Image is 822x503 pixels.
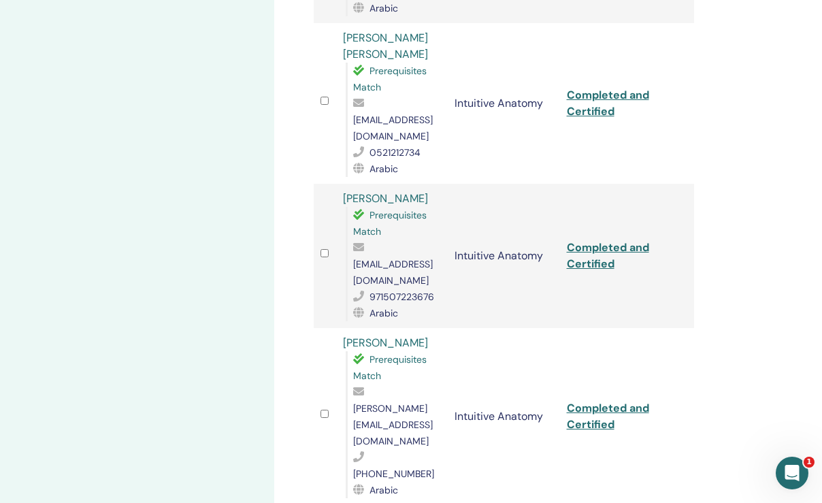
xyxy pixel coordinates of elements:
[353,65,427,93] span: Prerequisites Match
[353,468,434,480] span: [PHONE_NUMBER]
[369,163,398,175] span: Arabic
[343,31,428,61] a: [PERSON_NAME] [PERSON_NAME]
[567,240,649,271] a: Completed and Certified
[804,457,815,468] span: 1
[567,88,649,118] a: Completed and Certified
[369,484,398,496] span: Arabic
[353,353,427,382] span: Prerequisites Match
[353,209,427,238] span: Prerequisites Match
[353,402,433,447] span: [PERSON_NAME][EMAIL_ADDRESS][DOMAIN_NAME]
[448,184,560,328] td: Intuitive Anatomy
[353,114,433,142] span: [EMAIL_ADDRESS][DOMAIN_NAME]
[353,258,433,287] span: [EMAIL_ADDRESS][DOMAIN_NAME]
[369,146,421,159] span: 0521212734
[369,291,434,303] span: 971507223676
[448,23,560,184] td: Intuitive Anatomy
[567,401,649,432] a: Completed and Certified
[343,336,428,350] a: [PERSON_NAME]
[776,457,808,489] iframe: Intercom live chat
[369,2,398,14] span: Arabic
[343,191,428,206] a: [PERSON_NAME]
[369,307,398,319] span: Arabic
